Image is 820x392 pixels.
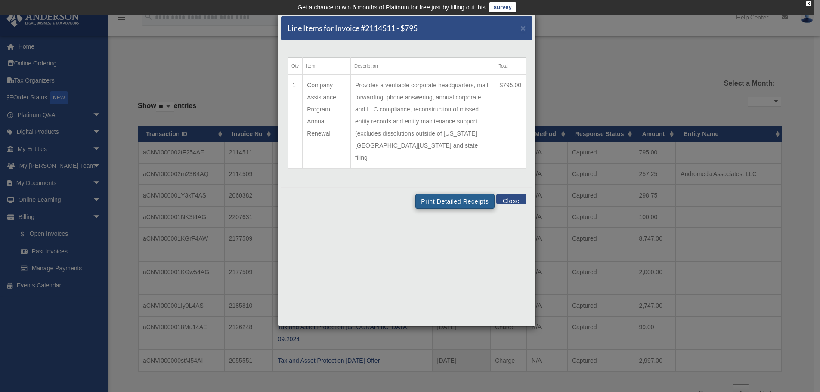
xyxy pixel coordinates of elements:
td: Provides a verifiable corporate headquarters, mail forwarding, phone answering, annual corporate ... [350,74,495,168]
button: Close [496,194,526,204]
td: $795.00 [495,74,526,168]
h5: Line Items for Invoice #2114511 - $795 [288,23,418,34]
th: Total [495,58,526,75]
div: close [806,1,811,6]
td: 1 [288,74,303,168]
span: × [520,23,526,33]
th: Item [303,58,351,75]
td: Company Assistance Program Annual Renewal [303,74,351,168]
a: survey [489,2,516,12]
button: Print Detailed Receipts [415,194,494,209]
th: Qty [288,58,303,75]
th: Description [350,58,495,75]
div: Get a chance to win 6 months of Platinum for free just by filling out this [297,2,486,12]
button: Close [520,23,526,32]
